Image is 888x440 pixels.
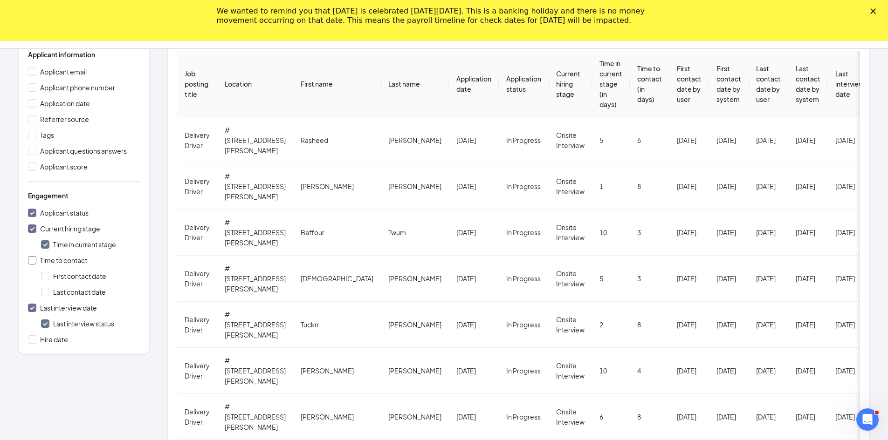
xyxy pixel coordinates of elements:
span: Rodriguez [388,413,441,421]
span: 10/14/2025 [456,136,476,144]
span: Last contact date [53,288,106,296]
span: 09/25/2025 [716,366,736,375]
span: Referrer source [40,115,89,123]
span: Application date [40,99,90,108]
span: Location [225,80,252,88]
span: Onsite Interview [556,223,585,242]
span: Job posting title [185,69,208,98]
span: Engagement [28,191,69,200]
span: Tuckrr [301,320,319,329]
span: Applicant questions answers [40,147,127,155]
span: Delivery Driver [185,131,210,149]
span: Jesus [301,274,373,283]
span: 10/15/2025 [756,413,776,421]
span: Time to contact [40,256,87,264]
span: 10/06/2025 [716,413,736,421]
span: #1468 - Buckley Road [225,402,286,431]
span: Szabo [388,320,441,329]
span: 10/15/2025 [756,320,776,329]
span: 10/08/2025 [677,320,696,329]
span: 09/27/2025 [835,366,855,375]
span: 10/08/2025 [835,413,855,421]
iframe: Intercom live chat [856,408,879,431]
span: 10/15/2025 [796,413,815,421]
span: 10/10/2025 [456,228,476,237]
span: Application status [506,74,541,93]
span: Ruiz Martinez [388,366,441,375]
span: 10/15/2025 [756,366,776,375]
span: In Progress [506,182,541,190]
span: #1468 - Buckley Road [225,126,286,155]
span: Last interview date [835,69,864,98]
span: Onsite Interview [556,269,585,288]
span: Tim [301,182,354,190]
span: 10/15/2025 [677,136,696,144]
span: First contact date by system [716,64,741,103]
span: Applicant phone number [40,83,115,92]
span: 10/09/2025 [677,274,696,283]
span: 10/07/2025 [677,413,696,421]
span: 4 [637,366,641,375]
span: In Progress [506,320,541,329]
span: 10/08/2025 [716,274,736,283]
div: Close [870,8,880,14]
span: Onsite Interview [556,131,585,149]
span: 10/09/2025 [835,320,855,329]
span: 10/15/2025 [796,182,815,190]
span: 10/15/2025 [835,136,855,144]
span: Delivery Driver [185,223,210,242]
span: 10/07/2025 [456,320,476,329]
span: Applicant score [40,162,88,171]
span: 10/10/2025 [456,182,476,190]
span: Yarber [388,136,441,144]
span: 10/15/2025 [756,228,776,237]
span: 10/12/2025 [835,228,855,237]
span: In Progress [506,413,541,421]
span: 10/11/2025 [677,182,696,190]
span: Applicant information [28,50,95,59]
span: First contact date [53,272,106,280]
div: We wanted to remind you that [DATE] is celebrated [DATE][DATE]. This is a banking holiday and the... [217,7,657,25]
span: In Progress [506,274,541,283]
span: 10/11/2025 [677,228,696,237]
span: 10/10/2025 [716,182,736,190]
span: Tags [40,131,54,139]
span: Time in current stage (in days) [599,59,622,108]
span: 10/15/2025 [796,228,815,237]
span: Last interview date [40,304,97,312]
span: 8 [637,413,641,421]
span: Gilberto [301,366,354,375]
span: Delivery Driver [185,361,210,380]
span: 10/07/2025 [716,320,736,329]
span: 10/08/2025 [456,274,476,283]
span: In Progress [506,228,541,237]
span: 10/15/2025 [756,136,776,144]
span: 8 [637,182,641,190]
span: Fragozo [388,274,441,283]
span: #1468 - Buckley Road [225,310,286,339]
span: 09/26/2025 [677,366,696,375]
span: Time in current stage [53,240,116,249]
span: In Progress [506,136,541,144]
span: 10/15/2025 [796,274,815,283]
span: 10/15/2025 [756,274,776,283]
span: 09/25/2025 [456,366,476,375]
span: 10 [599,366,607,375]
span: 10/12/2025 [835,182,855,190]
span: First name [301,80,333,88]
span: 10/10/2025 [716,228,736,237]
span: Applicant email [40,68,87,76]
span: Hire date [40,335,68,344]
span: 5 [599,136,603,144]
span: #1468 - Buckley Road [225,218,286,247]
span: Current hiring stage [40,224,100,233]
span: Rasheed [301,136,328,144]
span: 10/15/2025 [796,320,815,329]
span: Twum [388,228,406,237]
span: 10/06/2025 [456,413,476,421]
span: First contact date by user [677,64,702,103]
span: Delivery Driver [185,407,210,426]
span: 10/15/2025 [796,136,815,144]
span: 10/15/2025 [756,182,776,190]
span: In Progress [506,366,541,375]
